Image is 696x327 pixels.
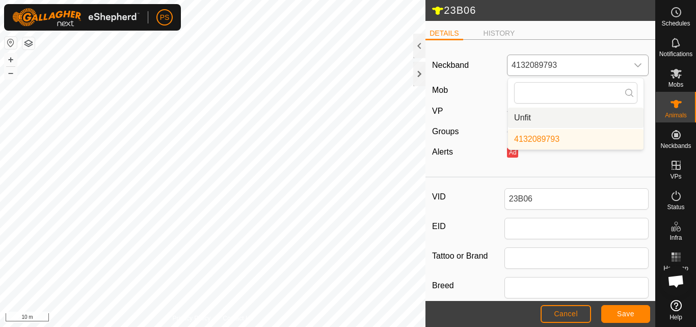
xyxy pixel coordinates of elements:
[432,86,448,94] label: Mob
[432,218,504,235] label: EID
[670,314,682,320] span: Help
[173,314,211,323] a: Privacy Policy
[479,28,519,39] li: HISTORY
[160,12,170,23] span: PS
[432,59,469,71] label: Neckband
[5,37,17,49] button: Reset Map
[432,127,459,136] label: Groups
[617,310,634,318] span: Save
[432,247,504,265] label: Tattoo or Brand
[425,28,463,40] li: DETAILS
[22,37,35,49] button: Map Layers
[601,305,650,323] button: Save
[508,108,644,128] li: Unfit
[656,296,696,324] a: Help
[508,108,644,149] ul: Option List
[432,4,655,17] h2: 23B06
[507,55,628,76] span: 4132089793
[659,51,692,57] span: Notifications
[663,265,688,271] span: Heatmap
[660,143,691,149] span: Neckbands
[507,107,510,115] app-display-virtual-paddock-transition: -
[432,107,443,115] label: VP
[661,266,691,296] div: Open chat
[12,8,140,27] img: Gallagher Logo
[223,314,253,323] a: Contact Us
[5,67,17,79] button: –
[514,133,559,145] span: 4132089793
[670,235,682,241] span: Infra
[665,112,687,118] span: Animals
[541,305,591,323] button: Cancel
[432,147,453,156] label: Alerts
[668,82,683,88] span: Mobs
[5,54,17,66] button: +
[507,147,518,158] button: Ad
[554,310,578,318] span: Cancel
[628,55,648,76] div: dropdown trigger
[661,20,690,27] span: Schedules
[508,129,644,149] li: 4132089793
[432,277,504,294] label: Breed
[667,204,684,210] span: Status
[432,188,504,206] label: VID
[670,173,681,180] span: VPs
[503,125,653,138] div: -
[514,112,531,124] span: Unfit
